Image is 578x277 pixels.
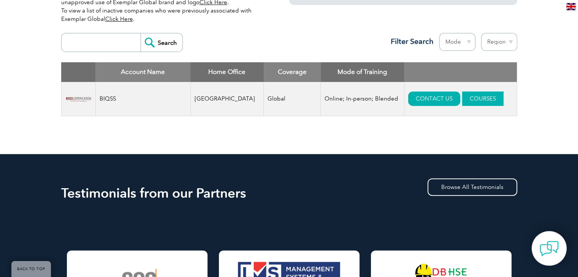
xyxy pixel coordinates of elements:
a: BACK TO TOP [11,261,51,277]
img: en [566,3,576,10]
td: Global [264,82,321,116]
td: Online; In-person; Blended [321,82,404,116]
th: Home Office: activate to sort column ascending [190,62,264,82]
h2: Testimonials from our Partners [61,187,517,199]
input: Search [141,33,182,52]
a: COURSES [462,91,504,106]
td: [GEOGRAPHIC_DATA] [190,82,264,116]
th: : activate to sort column ascending [404,62,517,82]
img: 13dcf6a5-49c1-ed11-b597-0022481565fd-logo.png [65,86,92,112]
a: CONTACT US [408,91,460,106]
a: Click Here [105,16,133,22]
th: Account Name: activate to sort column descending [95,62,190,82]
td: BIQSS [95,82,190,116]
img: contact-chat.png [540,239,559,258]
th: Mode of Training: activate to sort column ascending [321,62,404,82]
a: Browse All Testimonials [428,178,517,196]
th: Coverage: activate to sort column ascending [264,62,321,82]
h3: Filter Search [386,37,434,46]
